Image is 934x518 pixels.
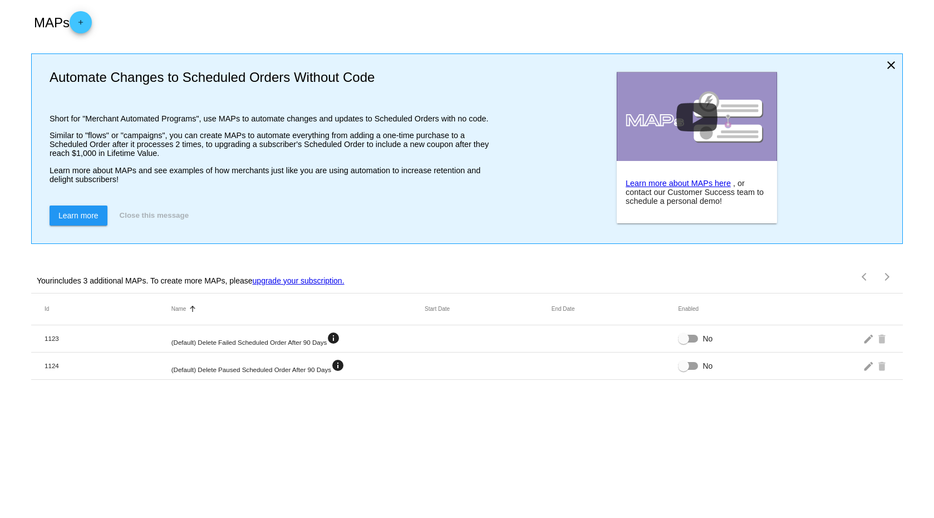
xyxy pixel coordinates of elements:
mat-icon: add [74,18,87,32]
p: Your includes 3 additional MAPs. To create more MAPs, please [37,276,345,285]
h2: Automate Changes to Scheduled Orders Without Code [50,70,500,85]
button: Close this message [116,206,192,226]
span: , or contact our Customer Success team to schedule a personal demo! [626,179,764,206]
button: Next page [876,266,898,288]
span: No [702,360,712,372]
mat-cell: 1124 [45,362,171,369]
button: Change sorting for Name [171,306,186,312]
a: upgrade your subscription. [253,276,345,285]
p: Learn more about MAPs and see examples of how merchants just like you are using automation to inc... [50,166,500,184]
mat-cell: (Default) Delete Failed Scheduled Order After 90 Days [171,331,425,346]
mat-icon: delete [876,357,889,374]
a: Learn more [50,206,107,226]
button: Change sorting for Enabled [678,306,699,312]
mat-icon: edit [863,357,876,374]
h2: MAPs [34,11,92,33]
a: Learn more about MAPs here [626,179,731,188]
p: Short for "Merchant Automated Programs", use MAPs to automate changes and updates to Scheduled Or... [50,114,500,123]
mat-cell: (Default) Delete Paused Scheduled Order After 90 Days [171,359,425,373]
mat-icon: info [327,331,340,345]
span: Learn more [58,211,99,220]
button: Change sorting for Id [45,306,49,312]
mat-icon: close [884,58,898,72]
mat-icon: delete [876,330,889,347]
mat-icon: info [331,359,345,372]
p: Similar to "flows" or "campaigns", you can create MAPs to automate everything from adding a one-t... [50,131,500,158]
mat-cell: 1123 [45,335,171,342]
button: Previous page [854,266,876,288]
button: Change sorting for EndDateUtc [552,306,575,312]
mat-icon: edit [863,330,876,347]
button: Change sorting for StartDateUtc [425,306,450,312]
span: No [702,333,712,344]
